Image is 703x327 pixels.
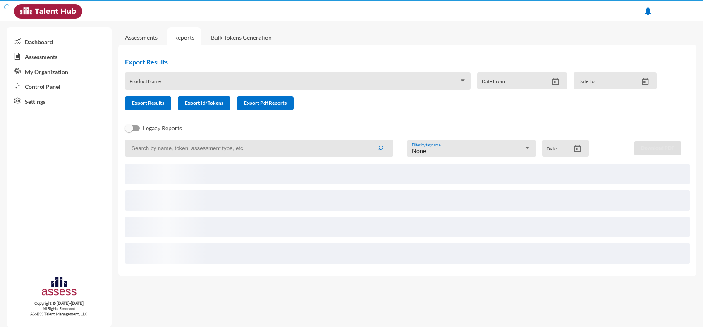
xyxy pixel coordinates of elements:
button: Open calendar [638,77,653,86]
mat-icon: notifications [643,6,653,16]
span: Export Id/Tokens [185,100,223,106]
button: Open calendar [570,144,585,153]
p: Copyright © [DATE]-[DATE]. All Rights Reserved. ASSESS Talent Management, LLC. [7,301,112,317]
span: Export Results [132,100,164,106]
a: Settings [7,93,112,108]
a: Reports [167,27,201,48]
button: Open calendar [548,77,563,86]
h2: Export Results [125,58,663,66]
button: Export Id/Tokens [178,96,230,110]
a: Dashboard [7,34,112,49]
button: Export Pdf Reports [237,96,294,110]
input: Search by name, token, assessment type, etc. [125,140,393,157]
a: Assessments [125,34,158,41]
span: Download PDF [641,145,674,151]
img: assesscompany-logo.png [41,276,78,298]
button: Export Results [125,96,171,110]
span: None [412,147,426,154]
button: Download PDF [634,141,681,155]
a: My Organization [7,64,112,79]
span: Export Pdf Reports [244,100,287,106]
span: Legacy Reports [143,123,182,133]
a: Bulk Tokens Generation [204,27,278,48]
a: Control Panel [7,79,112,93]
a: Assessments [7,49,112,64]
